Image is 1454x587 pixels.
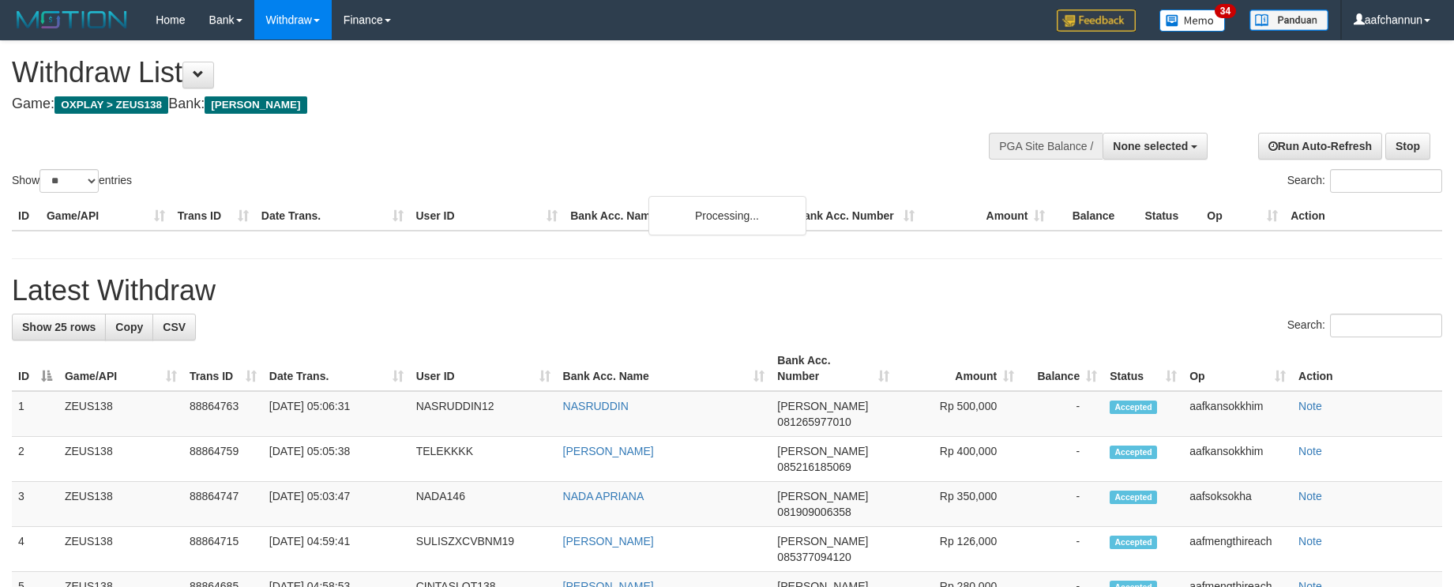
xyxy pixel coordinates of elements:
[163,321,186,333] span: CSV
[12,57,953,88] h1: Withdraw List
[1103,346,1183,391] th: Status: activate to sort column ascending
[777,506,851,518] span: Copy 081909006358 to clipboard
[1287,169,1442,193] label: Search:
[1138,201,1200,231] th: Status
[255,201,410,231] th: Date Trans.
[777,490,868,502] span: [PERSON_NAME]
[896,391,1020,437] td: Rp 500,000
[39,169,99,193] select: Showentries
[263,391,410,437] td: [DATE] 05:06:31
[115,321,143,333] span: Copy
[896,527,1020,572] td: Rp 126,000
[410,346,557,391] th: User ID: activate to sort column ascending
[12,8,132,32] img: MOTION_logo.png
[171,201,255,231] th: Trans ID
[12,275,1442,307] h1: Latest Withdraw
[205,96,306,114] span: [PERSON_NAME]
[790,201,921,231] th: Bank Acc. Number
[777,445,868,457] span: [PERSON_NAME]
[777,535,868,547] span: [PERSON_NAME]
[12,391,58,437] td: 1
[1292,346,1442,391] th: Action
[896,346,1020,391] th: Amount: activate to sort column ascending
[1159,9,1226,32] img: Button%20Memo.svg
[1258,133,1382,160] a: Run Auto-Refresh
[12,169,132,193] label: Show entries
[1287,314,1442,337] label: Search:
[12,96,953,112] h4: Game: Bank:
[1183,346,1292,391] th: Op: activate to sort column ascending
[410,437,557,482] td: TELEKKKK
[1298,400,1322,412] a: Note
[777,416,851,428] span: Copy 081265977010 to clipboard
[58,346,183,391] th: Game/API: activate to sort column ascending
[1298,535,1322,547] a: Note
[12,314,106,341] a: Show 25 rows
[1051,201,1138,231] th: Balance
[1110,491,1157,504] span: Accepted
[12,437,58,482] td: 2
[183,527,263,572] td: 88864715
[58,391,183,437] td: ZEUS138
[263,527,410,572] td: [DATE] 04:59:41
[921,201,1052,231] th: Amount
[1284,201,1442,231] th: Action
[263,346,410,391] th: Date Trans.: activate to sort column ascending
[1020,346,1103,391] th: Balance: activate to sort column ascending
[1110,401,1157,414] span: Accepted
[54,96,168,114] span: OXPLAY > ZEUS138
[410,201,565,231] th: User ID
[777,551,851,563] span: Copy 085377094120 to clipboard
[1113,140,1188,152] span: None selected
[1330,169,1442,193] input: Search:
[183,437,263,482] td: 88864759
[58,527,183,572] td: ZEUS138
[1103,133,1208,160] button: None selected
[12,527,58,572] td: 4
[1183,527,1292,572] td: aafmengthireach
[1020,482,1103,527] td: -
[410,482,557,527] td: NADA146
[183,482,263,527] td: 88864747
[183,346,263,391] th: Trans ID: activate to sort column ascending
[410,391,557,437] td: NASRUDDIN12
[1298,490,1322,502] a: Note
[777,400,868,412] span: [PERSON_NAME]
[1330,314,1442,337] input: Search:
[563,490,644,502] a: NADA APRIANA
[58,437,183,482] td: ZEUS138
[1020,527,1103,572] td: -
[1020,391,1103,437] td: -
[896,437,1020,482] td: Rp 400,000
[1057,9,1136,32] img: Feedback.jpg
[557,346,772,391] th: Bank Acc. Name: activate to sort column ascending
[563,400,629,412] a: NASRUDDIN
[648,196,806,235] div: Processing...
[1183,391,1292,437] td: aafkansokkhim
[1200,201,1284,231] th: Op
[564,201,790,231] th: Bank Acc. Name
[22,321,96,333] span: Show 25 rows
[1020,437,1103,482] td: -
[1110,446,1157,459] span: Accepted
[12,201,40,231] th: ID
[563,445,654,457] a: [PERSON_NAME]
[183,391,263,437] td: 88864763
[12,346,58,391] th: ID: activate to sort column descending
[563,535,654,547] a: [PERSON_NAME]
[777,461,851,473] span: Copy 085216185069 to clipboard
[40,201,171,231] th: Game/API
[989,133,1103,160] div: PGA Site Balance /
[1110,536,1157,549] span: Accepted
[152,314,196,341] a: CSV
[771,346,896,391] th: Bank Acc. Number: activate to sort column ascending
[105,314,153,341] a: Copy
[1298,445,1322,457] a: Note
[410,527,557,572] td: SULISZXCVBNM19
[1183,482,1292,527] td: aafsoksokha
[1183,437,1292,482] td: aafkansokkhim
[12,482,58,527] td: 3
[58,482,183,527] td: ZEUS138
[263,482,410,527] td: [DATE] 05:03:47
[263,437,410,482] td: [DATE] 05:05:38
